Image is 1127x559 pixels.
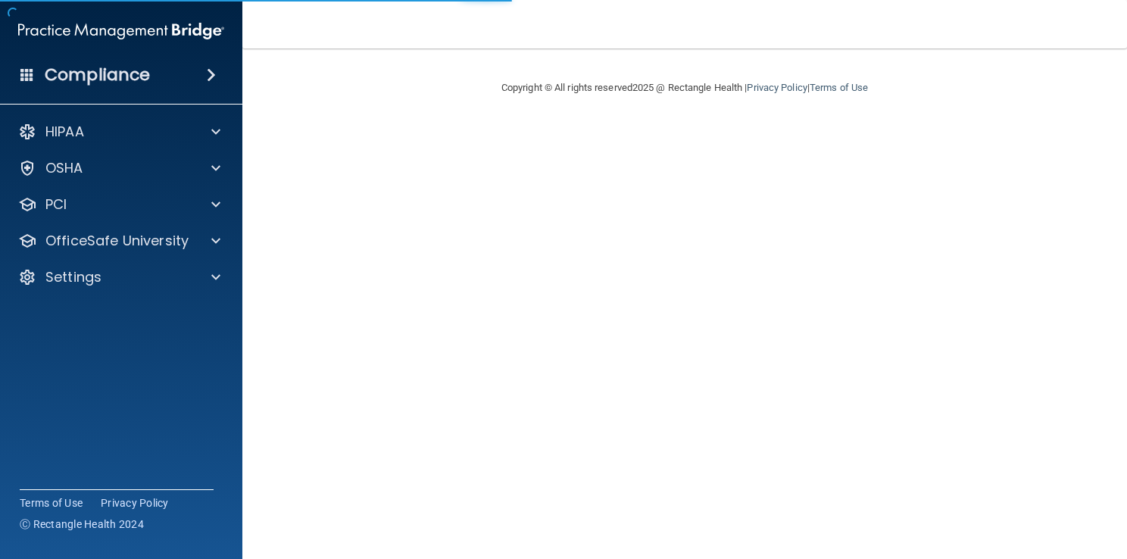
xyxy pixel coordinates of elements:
a: Terms of Use [20,495,83,511]
img: PMB logo [18,16,224,46]
a: Terms of Use [810,82,868,93]
a: Privacy Policy [101,495,169,511]
a: Settings [18,268,220,286]
a: PCI [18,195,220,214]
p: OfficeSafe University [45,232,189,250]
div: Copyright © All rights reserved 2025 @ Rectangle Health | | [408,64,961,112]
a: HIPAA [18,123,220,141]
a: OSHA [18,159,220,177]
p: Settings [45,268,101,286]
a: OfficeSafe University [18,232,220,250]
p: HIPAA [45,123,84,141]
p: OSHA [45,159,83,177]
a: Privacy Policy [747,82,807,93]
p: PCI [45,195,67,214]
span: Ⓒ Rectangle Health 2024 [20,517,144,532]
h4: Compliance [45,64,150,86]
